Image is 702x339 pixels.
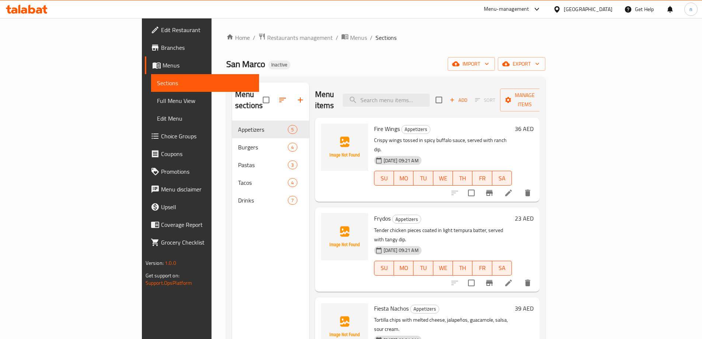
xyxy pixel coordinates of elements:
button: TU [413,171,433,186]
div: Drinks7 [232,191,309,209]
a: Branches [145,39,259,56]
button: MO [394,171,413,186]
button: MO [394,261,413,276]
span: TH [456,263,469,273]
a: Edit Restaurant [145,21,259,39]
span: Appetizers [238,125,288,134]
span: [DATE] 09:21 AM [381,247,422,254]
span: Inactive [268,62,290,68]
div: Appetizers [410,305,439,314]
span: Select section [431,92,447,108]
a: Menu disclaimer [145,180,259,198]
a: Full Menu View [151,92,259,110]
span: WE [436,263,450,273]
li: / [370,33,373,42]
button: FR [472,261,492,276]
span: TU [416,173,430,184]
button: WE [433,171,453,186]
button: FR [472,171,492,186]
a: Grocery Checklist [145,234,259,251]
button: export [498,57,545,71]
span: SA [495,263,509,273]
span: 7 [288,197,297,204]
span: Menus [163,61,253,70]
span: Edit Restaurant [161,25,253,34]
a: Support.OpsPlatform [146,278,192,288]
a: Menus [145,56,259,74]
div: Tacos4 [232,174,309,191]
button: SU [374,261,394,276]
div: Inactive [268,60,290,69]
span: FR [475,263,489,273]
button: TU [413,261,433,276]
span: export [504,59,539,69]
button: Add section [291,91,309,109]
span: SU [377,173,391,184]
span: Sort sections [274,91,291,109]
img: Frydos [321,213,368,260]
div: items [288,125,297,134]
a: Sections [151,74,259,92]
span: Version: [146,258,164,268]
img: Fire Wings [321,124,368,171]
div: Appetizers5 [232,121,309,138]
a: Upsell [145,198,259,216]
span: Coupons [161,149,253,158]
h6: 36 AED [515,124,534,134]
span: Select all sections [258,92,274,108]
span: SU [377,263,391,273]
div: items [288,196,297,205]
span: TU [416,263,430,273]
span: Promotions [161,167,253,176]
span: Appetizers [411,305,439,313]
span: SA [495,173,509,184]
nav: breadcrumb [226,33,545,42]
button: Add [447,94,470,106]
span: Appetizers [402,125,430,134]
a: Promotions [145,163,259,180]
h6: 23 AED [515,213,534,224]
button: Branch-specific-item [481,184,498,202]
div: items [288,178,297,187]
a: Edit Menu [151,110,259,127]
a: Coupons [145,145,259,163]
button: SA [492,171,512,186]
span: Grocery Checklist [161,238,253,247]
span: Add [448,96,468,104]
span: 4 [288,144,297,151]
button: TH [453,171,472,186]
span: Tacos [238,178,288,187]
span: Fiesta Nachos [374,303,409,314]
span: 4 [288,179,297,186]
span: FR [475,173,489,184]
button: WE [433,261,453,276]
span: Menus [350,33,367,42]
span: Pastas [238,160,288,169]
span: WE [436,173,450,184]
span: Burgers [238,143,288,152]
nav: Menu sections [232,118,309,212]
p: Tender chicken pieces coated in light tempura batter, served with tangy dip. [374,226,512,244]
a: Restaurants management [258,33,333,42]
span: Upsell [161,203,253,211]
span: 3 [288,162,297,169]
span: [DATE] 09:21 AM [381,157,422,164]
span: 1.0.0 [165,258,176,268]
p: Crispy wings tossed in spicy buffalo sauce, served with ranch dip. [374,136,512,154]
h2: Menu items [315,89,334,111]
span: MO [397,263,411,273]
span: import [454,59,489,69]
span: Drinks [238,196,288,205]
span: Manage items [506,91,544,109]
span: Branches [161,43,253,52]
div: Menu-management [484,5,529,14]
span: San Marco [226,56,265,72]
div: items [288,160,297,169]
button: delete [519,184,537,202]
a: Coverage Report [145,216,259,234]
span: Get support on: [146,271,179,280]
span: Edit Menu [157,114,253,123]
